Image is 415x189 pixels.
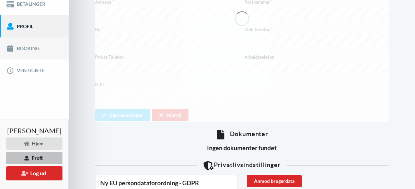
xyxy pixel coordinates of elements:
div: Profil [6,152,62,164]
span: [PERSON_NAME] [7,127,61,134]
button: Log ud [6,166,62,180]
div: Hjem [6,137,62,150]
div: Privatlivsindstillinger [95,161,389,170]
div: Dokumenter [95,130,389,139]
div: Ny EU persondataforordning - GDPR [100,179,232,187]
h3: Ingen dokumenter fundet [95,144,389,152]
div: Anmod brugerdata [247,175,302,187]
